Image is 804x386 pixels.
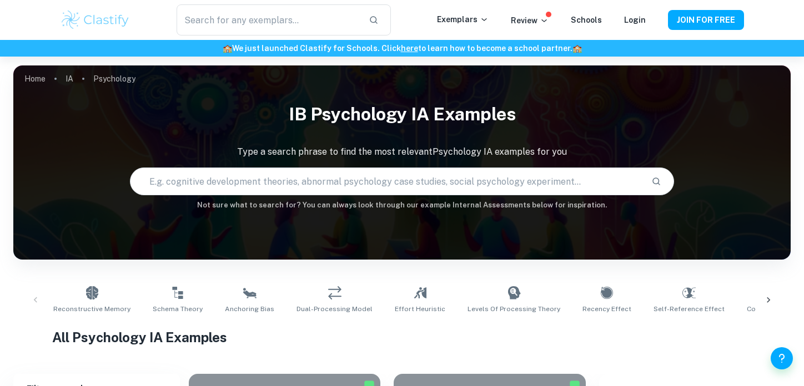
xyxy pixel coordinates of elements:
h6: Not sure what to search for? You can always look through our example Internal Assessments below f... [13,200,791,211]
a: Schools [571,16,602,24]
h1: All Psychology IA Examples [52,327,752,347]
span: Recency Effect [582,304,631,314]
p: Review [511,14,549,27]
a: here [401,44,418,53]
span: Self-Reference Effect [654,304,725,314]
span: Reconstructive Memory [53,304,130,314]
input: E.g. cognitive development theories, abnormal psychology case studies, social psychology experime... [130,166,642,197]
p: Exemplars [437,13,489,26]
p: Type a search phrase to find the most relevant Psychology IA examples for you [13,145,791,159]
h1: IB Psychology IA examples [13,96,791,132]
a: Login [624,16,646,24]
span: 🏫 [572,44,582,53]
span: Levels of Processing Theory [468,304,560,314]
span: Anchoring Bias [225,304,274,314]
span: Dual-Processing Model [297,304,373,314]
h6: We just launched Clastify for Schools. Click to learn how to become a school partner. [2,42,802,54]
span: Schema Theory [153,304,203,314]
img: Clastify logo [60,9,130,31]
button: JOIN FOR FREE [668,10,744,30]
a: IA [66,71,73,87]
span: 🏫 [223,44,232,53]
button: Search [647,172,666,191]
p: Psychology [93,73,135,85]
a: Home [24,71,46,87]
input: Search for any exemplars... [177,4,360,35]
button: Help and Feedback [771,347,793,369]
span: Effort Heuristic [395,304,445,314]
